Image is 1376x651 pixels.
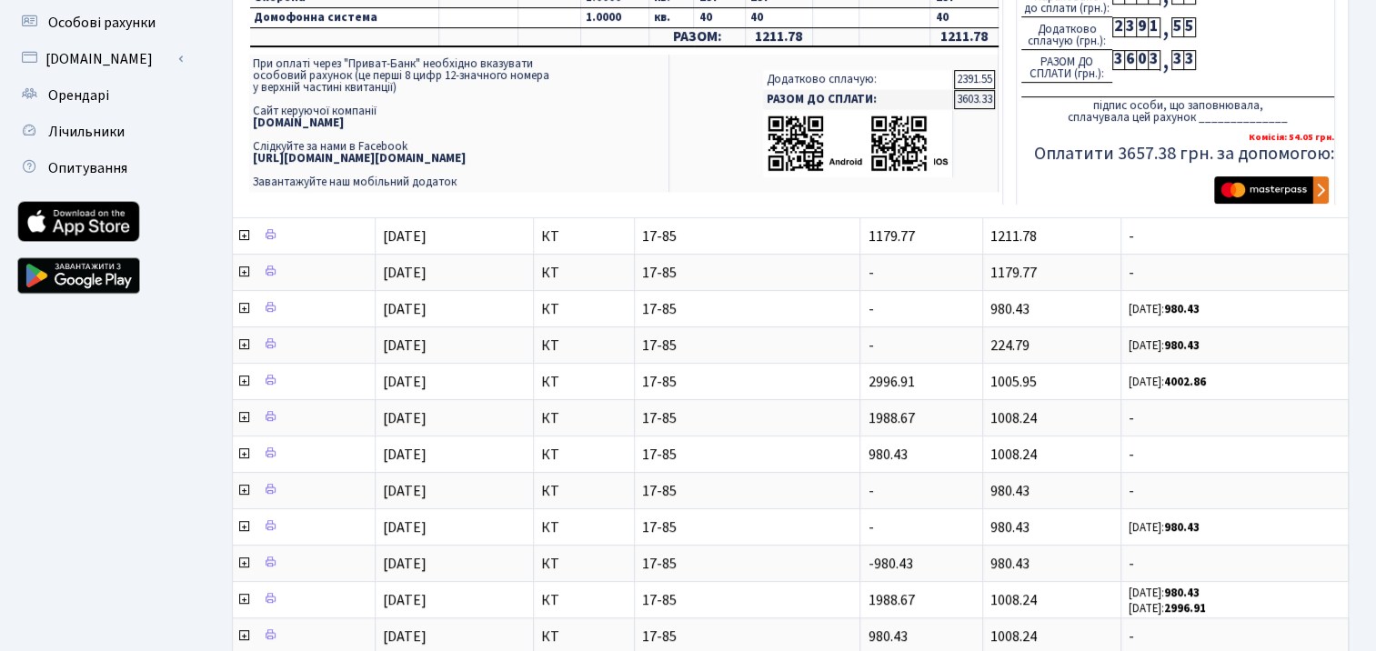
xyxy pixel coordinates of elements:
[648,27,745,46] td: РАЗОМ:
[1129,229,1341,244] span: -
[990,408,1037,428] span: 1008.24
[9,150,191,186] a: Опитування
[581,7,648,27] td: 1.0000
[1129,265,1341,280] span: -
[383,554,427,574] span: [DATE]
[868,263,873,283] span: -
[1136,50,1148,70] div: 0
[541,593,628,607] span: КТ
[648,7,694,27] td: кв.
[48,158,127,178] span: Опитування
[1129,585,1200,601] small: [DATE]:
[642,447,852,462] span: 17-85
[1164,600,1206,616] b: 2996.91
[541,338,628,353] span: КТ
[48,122,125,142] span: Лічильники
[1171,50,1183,70] div: 3
[868,626,907,646] span: 980.43
[694,7,745,27] td: 40
[767,114,949,173] img: apps-qrcodes.png
[990,226,1037,246] span: 1211.78
[541,629,628,644] span: КТ
[9,114,191,150] a: Лічильники
[9,41,191,77] a: [DOMAIN_NAME]
[541,484,628,498] span: КТ
[383,517,427,537] span: [DATE]
[1021,96,1334,124] div: підпис особи, що заповнювала, сплачувала цей рахунок ______________
[745,27,812,46] td: 1211.78
[1148,50,1160,70] div: 3
[541,411,628,426] span: КТ
[48,85,109,105] span: Орендарі
[1164,519,1200,536] b: 980.43
[868,590,914,610] span: 1988.67
[868,226,914,246] span: 1179.77
[954,70,995,89] td: 2391.55
[745,7,812,27] td: 40
[642,593,852,607] span: 17-85
[868,299,873,319] span: -
[1164,301,1200,317] b: 980.43
[1021,50,1112,83] div: РАЗОМ ДО СПЛАТИ (грн.):
[383,263,427,283] span: [DATE]
[1129,519,1200,536] small: [DATE]:
[383,445,427,465] span: [DATE]
[1148,17,1160,37] div: 1
[253,150,466,166] b: [URL][DOMAIN_NAME][DOMAIN_NAME]
[1112,50,1124,70] div: 3
[1136,17,1148,37] div: 9
[990,445,1037,465] span: 1008.24
[930,7,999,27] td: 40
[1129,600,1206,616] small: [DATE]:
[642,411,852,426] span: 17-85
[1112,17,1124,37] div: 2
[642,484,852,498] span: 17-85
[1129,556,1341,571] span: -
[1249,130,1334,144] b: Комісія: 54.05 грн.
[990,517,1029,537] span: 980.43
[642,520,852,535] span: 17-85
[541,447,628,462] span: КТ
[9,77,191,114] a: Орендарі
[642,229,852,244] span: 17-85
[642,629,852,644] span: 17-85
[1164,585,1200,601] b: 980.43
[1129,629,1341,644] span: -
[642,338,852,353] span: 17-85
[990,336,1029,356] span: 224.79
[383,372,427,392] span: [DATE]
[1021,17,1112,50] div: Додатково сплачую (грн.):
[1183,50,1195,70] div: 3
[541,265,628,280] span: КТ
[383,336,427,356] span: [DATE]
[642,556,852,571] span: 17-85
[763,70,953,89] td: Додатково сплачую:
[1129,447,1341,462] span: -
[1129,337,1200,354] small: [DATE]:
[868,481,873,501] span: -
[990,299,1029,319] span: 980.43
[990,372,1037,392] span: 1005.95
[868,445,907,465] span: 980.43
[990,590,1037,610] span: 1008.24
[1171,17,1183,37] div: 5
[1124,17,1136,37] div: 3
[1164,337,1200,354] b: 980.43
[383,408,427,428] span: [DATE]
[383,626,427,646] span: [DATE]
[763,90,953,109] td: РАЗОМ ДО СПЛАТИ:
[383,226,427,246] span: [DATE]
[383,590,427,610] span: [DATE]
[1124,50,1136,70] div: 6
[1160,17,1171,38] div: ,
[642,375,852,389] span: 17-85
[954,90,995,109] td: 3603.33
[1214,176,1329,204] img: Masterpass
[9,5,191,41] a: Особові рахунки
[1129,301,1200,317] small: [DATE]:
[541,229,628,244] span: КТ
[868,554,912,574] span: -980.43
[383,299,427,319] span: [DATE]
[868,517,873,537] span: -
[1164,374,1206,390] b: 4002.86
